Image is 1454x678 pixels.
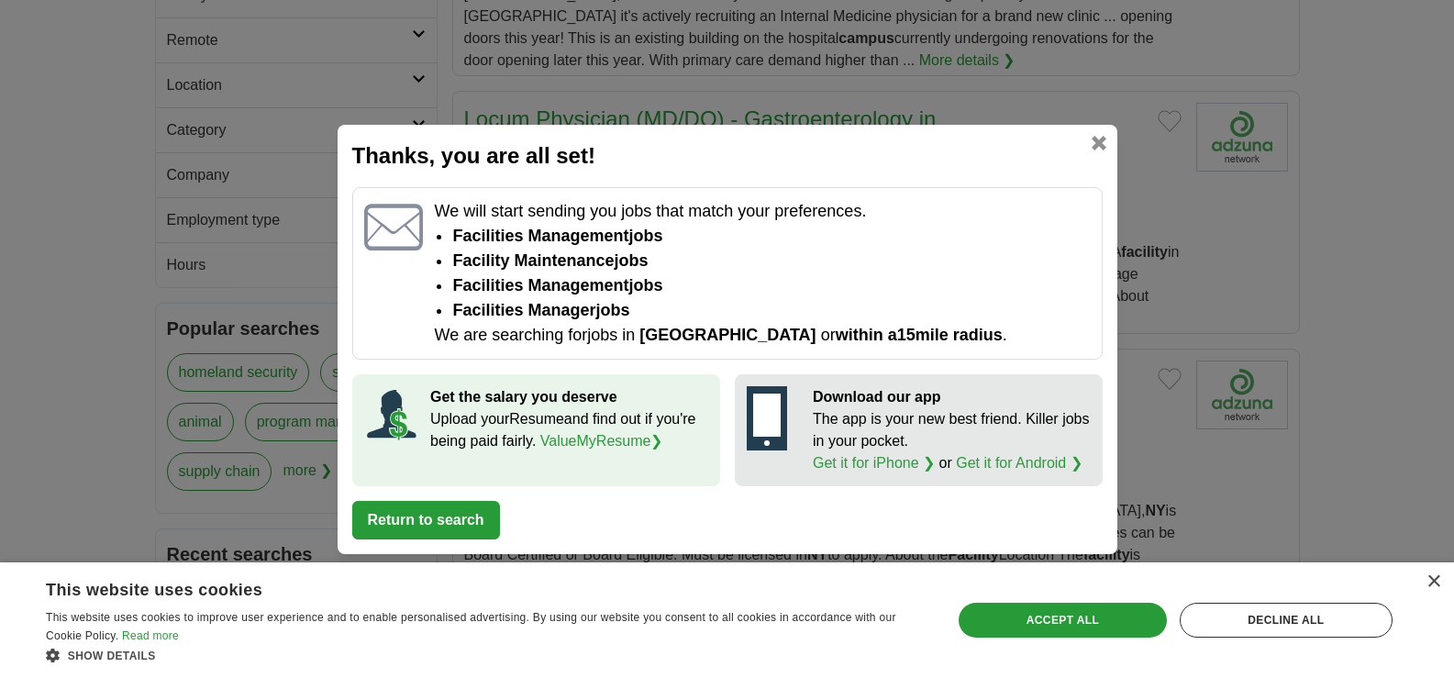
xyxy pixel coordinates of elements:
a: Get it for Android ❯ [956,455,1082,471]
a: Read more, opens a new window [122,629,179,642]
p: Get the salary you deserve [430,386,708,408]
p: Upload your Resume and find out if you're being paid fairly. [430,408,708,452]
p: The app is your new best friend. Killer jobs in your pocket. or [813,408,1091,474]
span: [GEOGRAPHIC_DATA] [639,326,816,344]
p: We will start sending you jobs that match your preferences. [434,199,1090,224]
div: Decline all [1180,603,1393,638]
button: Return to search [352,501,500,539]
h2: Thanks, you are all set! [352,139,1103,172]
a: Get it for iPhone ❯ [813,455,935,471]
div: Close [1426,575,1440,589]
li: facilities management jobs [452,273,1090,298]
li: facility maintenance jobs [452,249,1090,273]
span: Show details [68,650,156,662]
li: Facilities Management jobs [452,224,1090,249]
div: Accept all [959,603,1167,638]
li: facilities manager jobs [452,298,1090,323]
p: We are searching for jobs in or . [434,323,1090,348]
p: Download our app [813,386,1091,408]
a: ValueMyResume❯ [540,433,663,449]
div: This website uses cookies [46,573,880,601]
span: within a 15 mile radius [836,326,1003,344]
span: This website uses cookies to improve user experience and to enable personalised advertising. By u... [46,611,896,642]
div: Show details [46,646,926,664]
